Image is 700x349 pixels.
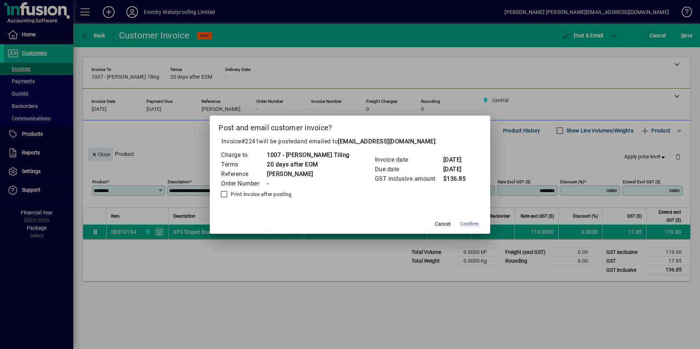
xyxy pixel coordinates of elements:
[210,116,490,137] h2: Post and email customer invoice?
[297,138,435,145] span: and emailed to
[221,160,267,169] td: Terms
[221,179,267,188] td: Order Number
[229,191,291,198] label: Print invoice after posting
[221,169,267,179] td: Reference
[375,174,443,184] td: GST inclusive amount
[267,150,350,160] td: 1007 - [PERSON_NAME] Tiling
[221,150,267,160] td: Charge to
[443,165,472,174] td: [DATE]
[241,138,259,145] span: #2241
[443,155,472,165] td: [DATE]
[457,218,481,231] button: Confirm
[460,220,479,228] span: Confirm
[443,174,472,184] td: $136.85
[435,220,450,228] span: Cancel
[375,165,443,174] td: Due date
[267,179,350,188] td: -
[431,218,454,231] button: Cancel
[375,155,443,165] td: Invoice date
[267,160,350,169] td: 20 days after EOM
[338,138,435,145] b: [EMAIL_ADDRESS][DOMAIN_NAME]
[219,137,481,146] p: Invoice will be posted .
[267,169,350,179] td: [PERSON_NAME]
